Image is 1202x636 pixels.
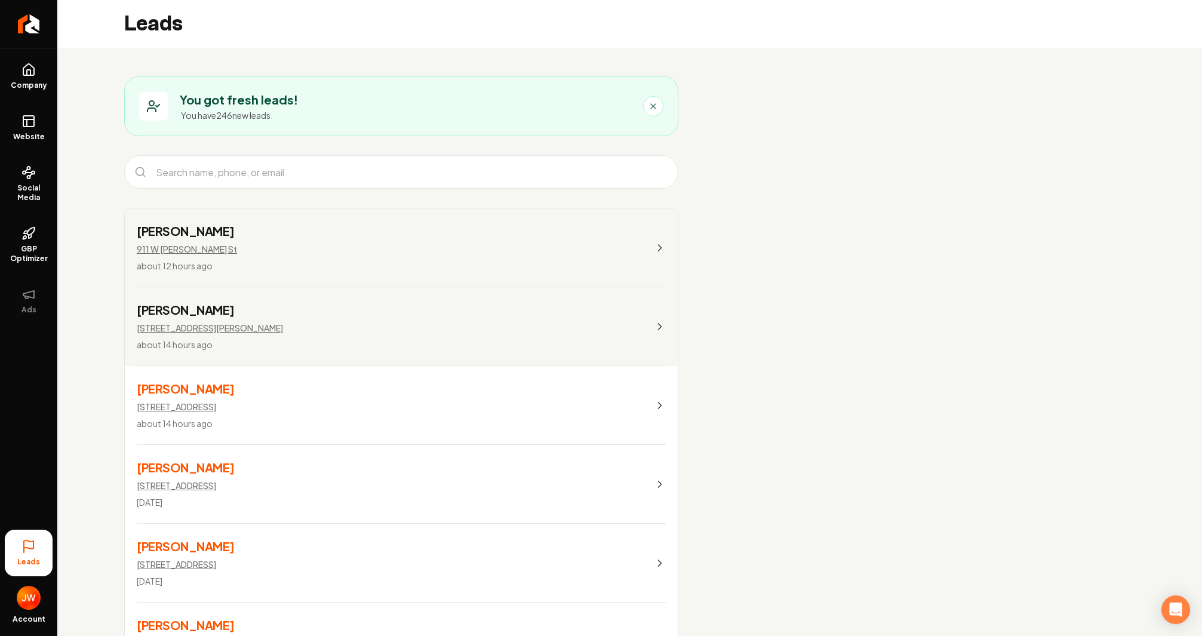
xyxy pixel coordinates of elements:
[137,260,213,271] span: about 12 hours ago
[137,243,237,255] p: 911 W [PERSON_NAME] St
[137,339,213,350] span: about 14 hours ago
[137,617,235,634] h3: [PERSON_NAME]
[5,217,53,273] a: GBP Optimizer
[137,380,235,397] h3: [PERSON_NAME]
[6,81,52,90] span: Company
[180,91,298,108] h3: You got fresh leads!
[17,581,41,610] button: Open user button
[5,53,53,100] a: Company
[149,158,673,186] input: Search name, phone, or email
[5,105,53,151] a: Website
[125,445,678,524] a: [PERSON_NAME][STREET_ADDRESS][DATE]
[125,524,678,603] a: [PERSON_NAME][STREET_ADDRESS][DATE]
[137,538,235,555] h3: [PERSON_NAME]
[17,305,41,315] span: Ads
[124,12,183,36] h2: Leads
[137,223,237,239] h3: [PERSON_NAME]
[5,244,53,263] span: GBP Optimizer
[137,459,235,476] h3: [PERSON_NAME]
[125,208,678,287] a: [PERSON_NAME]911 W [PERSON_NAME] Stabout 12 hours ago
[17,586,41,610] img: John Williams
[125,366,678,445] a: [PERSON_NAME][STREET_ADDRESS]about 14 hours ago
[137,497,162,508] span: [DATE]
[137,302,283,318] h3: [PERSON_NAME]
[125,287,678,366] a: [PERSON_NAME][STREET_ADDRESS][PERSON_NAME]about 14 hours ago
[5,183,53,202] span: Social Media
[5,278,53,324] button: Ads
[8,132,50,142] span: Website
[13,615,45,624] span: Account
[5,156,53,212] a: Social Media
[181,109,298,121] p: You have 246 new leads.
[18,14,40,33] img: Rebolt Logo
[137,401,216,413] p: [STREET_ADDRESS]
[137,558,216,570] p: [STREET_ADDRESS]
[137,480,216,491] p: [STREET_ADDRESS]
[137,322,283,334] p: [STREET_ADDRESS][PERSON_NAME]
[137,576,162,586] span: [DATE]
[137,418,213,429] span: about 14 hours ago
[1161,595,1190,624] div: Open Intercom Messenger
